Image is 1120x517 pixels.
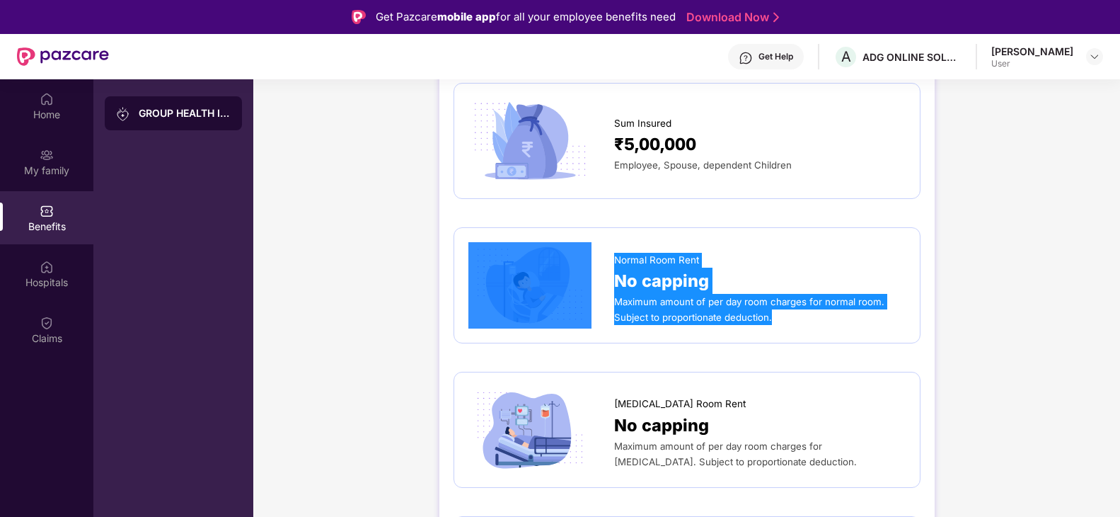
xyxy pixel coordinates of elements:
[991,45,1073,58] div: [PERSON_NAME]
[352,10,366,24] img: Logo
[468,387,592,473] img: icon
[1089,51,1100,62] img: svg+xml;base64,PHN2ZyBpZD0iRHJvcGRvd24tMzJ4MzIiIHhtbG5zPSJodHRwOi8vd3d3LnczLm9yZy8yMDAwL3N2ZyIgd2...
[739,51,753,65] img: svg+xml;base64,PHN2ZyBpZD0iSGVscC0zMngzMiIgeG1sbnM9Imh0dHA6Ly93d3cudzMub3JnLzIwMDAvc3ZnIiB3aWR0aD...
[468,242,592,329] img: icon
[40,148,54,162] img: svg+xml;base64,PHN2ZyB3aWR0aD0iMjAiIGhlaWdodD0iMjAiIHZpZXdCb3g9IjAgMCAyMCAyMCIgZmlsbD0ibm9uZSIgeG...
[468,98,592,184] img: icon
[614,441,857,467] span: Maximum amount of per day room charges for [MEDICAL_DATA]. Subject to proportionate deduction.
[40,260,54,274] img: svg+xml;base64,PHN2ZyBpZD0iSG9zcGl0YWxzIiB4bWxucz0iaHR0cDovL3d3dy53My5vcmcvMjAwMC9zdmciIHdpZHRoPS...
[773,10,779,25] img: Stroke
[686,10,775,25] a: Download Now
[991,58,1073,69] div: User
[116,107,130,121] img: svg+xml;base64,PHN2ZyB3aWR0aD0iMjAiIGhlaWdodD0iMjAiIHZpZXdCb3g9IjAgMCAyMCAyMCIgZmlsbD0ibm9uZSIgeG...
[614,412,709,438] span: No capping
[614,296,884,323] span: Maximum amount of per day room charges for normal room. Subject to proportionate deduction.
[841,48,851,65] span: A
[862,50,962,64] div: ADG ONLINE SOLUTIONS PRIVATE LIMITED
[40,92,54,106] img: svg+xml;base64,PHN2ZyBpZD0iSG9tZSIgeG1sbnM9Imh0dHA6Ly93d3cudzMub3JnLzIwMDAvc3ZnIiB3aWR0aD0iMjAiIG...
[614,116,671,131] span: Sum Insured
[614,159,792,171] span: Employee, Spouse, dependent Children
[40,316,54,330] img: svg+xml;base64,PHN2ZyBpZD0iQ2xhaW0iIHhtbG5zPSJodHRwOi8vd3d3LnczLm9yZy8yMDAwL3N2ZyIgd2lkdGg9IjIwIi...
[17,47,109,66] img: New Pazcare Logo
[614,253,699,268] span: Normal Room Rent
[376,8,676,25] div: Get Pazcare for all your employee benefits need
[614,131,696,157] span: ₹5,00,000
[614,397,746,411] span: [MEDICAL_DATA] Room Rent
[614,268,709,294] span: No capping
[139,106,231,120] div: GROUP HEALTH INSURANCE
[40,204,54,218] img: svg+xml;base64,PHN2ZyBpZD0iQmVuZWZpdHMiIHhtbG5zPSJodHRwOi8vd3d3LnczLm9yZy8yMDAwL3N2ZyIgd2lkdGg9Ij...
[758,51,793,62] div: Get Help
[437,10,496,23] strong: mobile app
